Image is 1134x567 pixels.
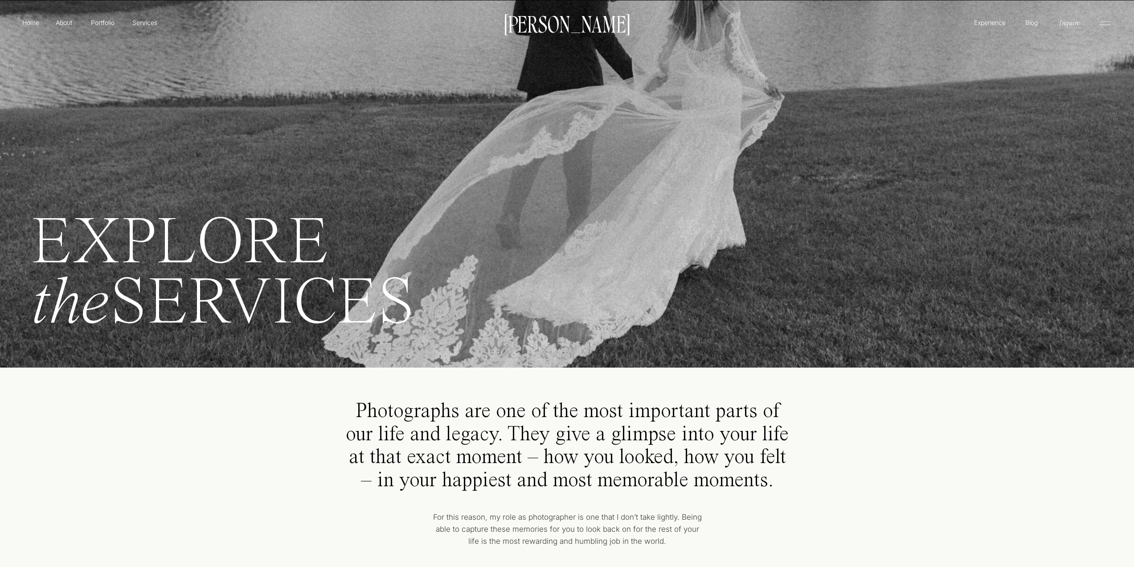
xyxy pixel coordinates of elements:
[54,18,74,27] a: About
[431,511,704,555] p: For this reason, my role as photographer is one that I don’t take lightly. Being able to capture ...
[346,400,789,492] p: Photographs are one of the most important parts of our life and legacy. They give a glimpse into ...
[31,215,580,347] h1: EXPLORE SERVICES
[973,18,1007,27] a: Experience
[500,14,635,33] a: [PERSON_NAME]
[131,18,158,27] a: Services
[1023,18,1040,27] a: Blog
[31,272,110,339] i: the
[87,18,119,27] a: Portfolio
[1058,17,1081,28] a: Inquire
[20,18,41,27] a: Home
